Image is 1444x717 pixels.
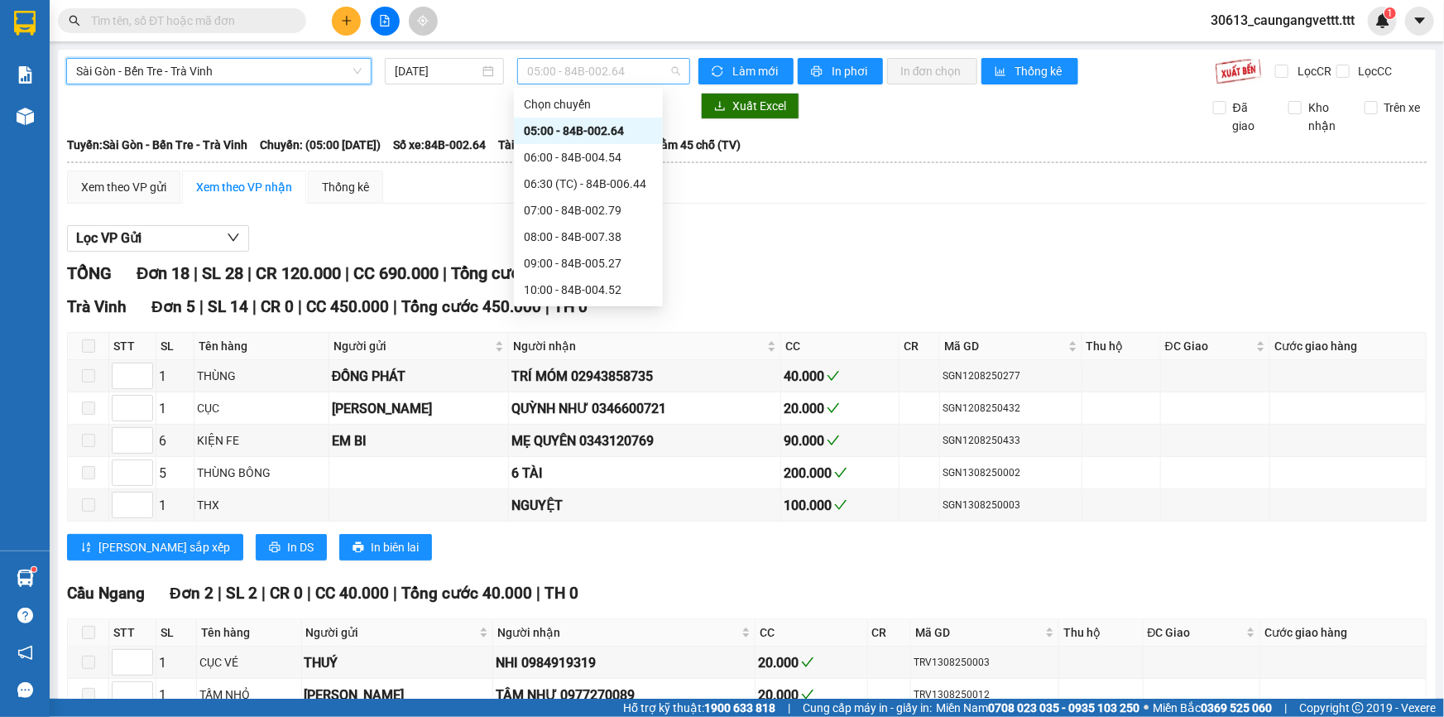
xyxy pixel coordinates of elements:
[341,15,353,26] span: plus
[252,297,257,316] span: |
[159,463,191,484] div: 5
[1302,99,1351,135] span: Kho nhận
[159,366,191,387] div: 1
[943,498,1078,513] div: SGN1308250003
[914,655,1056,671] div: TRV1308250003
[108,71,276,94] div: 0522001684
[1352,702,1364,714] span: copyright
[159,685,194,705] div: 1
[1148,623,1243,642] span: ĐC Giao
[788,699,790,717] span: |
[197,496,326,514] div: THX
[69,15,80,26] span: search
[199,686,299,704] div: TẤM NHỎ
[17,645,33,661] span: notification
[332,431,506,451] div: EM BI
[197,464,326,482] div: THÙNG BÔNG
[67,138,247,152] b: Tuyến: Sài Gòn - Bến Tre - Trà Vinh
[832,62,870,80] span: In phơi
[159,652,194,673] div: 1
[202,263,243,283] span: SL 28
[1153,699,1272,717] span: Miền Bắc
[322,178,369,196] div: Thống kê
[784,431,896,451] div: 90.000
[371,7,400,36] button: file-add
[14,11,36,36] img: logo-vxr
[995,65,1009,79] span: bar-chart
[801,688,814,701] span: check
[353,263,439,283] span: CC 690.000
[227,231,240,244] span: down
[443,263,447,283] span: |
[758,685,865,705] div: 20.000
[911,647,1059,679] td: TRV1308250003
[170,584,213,603] span: Đơn 2
[940,425,1082,457] td: SGN1208250433
[247,263,252,283] span: |
[698,58,794,84] button: syncLàm mới
[944,337,1064,355] span: Mã GD
[1270,333,1426,360] th: Cước giao hàng
[1291,62,1334,80] span: Lọc CR
[915,623,1042,642] span: Mã GD
[307,584,311,603] span: |
[226,584,257,603] span: SL 2
[911,679,1059,711] td: TRV1308250012
[194,263,198,283] span: |
[409,7,438,36] button: aim
[332,7,361,36] button: plus
[511,463,778,484] div: 6 TÀI
[159,431,191,451] div: 6
[732,97,786,115] span: Xuất Excel
[524,95,653,113] div: Chọn chuyến
[17,608,33,623] span: question-circle
[1201,701,1272,715] strong: 0369 525 060
[513,337,764,355] span: Người nhận
[914,687,1056,703] div: TRV1308250012
[988,701,1139,715] strong: 0708 023 035 - 0935 103 250
[827,402,840,415] span: check
[704,701,775,715] strong: 1900 633 818
[197,431,326,450] div: KIỆN FE
[14,16,40,33] span: Gửi:
[940,392,1082,425] td: SGN1208250432
[306,297,389,316] span: CC 450.000
[834,498,847,512] span: check
[199,297,204,316] span: |
[1387,7,1393,19] span: 1
[497,623,738,642] span: Người nhận
[67,263,112,283] span: TỔNG
[524,281,653,299] div: 10:00 - 84B-004.52
[803,699,932,717] span: Cung cấp máy in - giấy in:
[756,619,868,647] th: CC
[784,366,896,387] div: 40.000
[940,360,1082,392] td: SGN1208250277
[109,333,156,360] th: STT
[943,465,1078,481] div: SGN1308250002
[524,254,653,272] div: 09:00 - 84B-005.27
[887,58,977,84] button: In đơn chọn
[544,584,578,603] span: TH 0
[827,369,840,383] span: check
[98,538,230,556] span: [PERSON_NAME] sắp xếp
[496,652,752,673] div: NHI 0984919319
[545,297,549,316] span: |
[1215,58,1262,84] img: 9k=
[80,541,92,555] span: sort-ascending
[981,58,1078,84] button: bar-chartThống kê
[524,148,653,166] div: 06:00 - 84B-004.54
[1260,619,1427,647] th: Cước giao hàng
[261,297,294,316] span: CR 0
[784,398,896,419] div: 20.000
[524,175,653,193] div: 06:30 (TC) - 84B-006.44
[199,653,299,671] div: CỤC VÉ
[940,489,1082,522] td: SGN1308250003
[511,495,778,516] div: NGUYỆT
[943,368,1078,384] div: SGN1208250277
[1226,99,1276,135] span: Đã giao
[1082,333,1161,360] th: Thu hộ
[524,228,653,246] div: 08:00 - 84B-007.38
[536,584,540,603] span: |
[333,337,492,355] span: Người gửi
[1144,705,1149,711] span: ⚪️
